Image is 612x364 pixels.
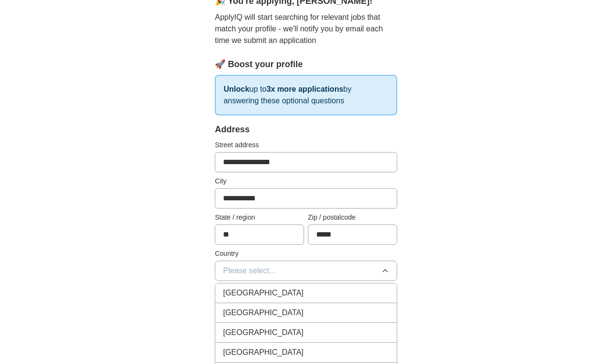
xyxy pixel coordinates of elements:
[223,307,304,319] span: [GEOGRAPHIC_DATA]
[223,327,304,338] span: [GEOGRAPHIC_DATA]
[223,265,276,277] span: Please select...
[215,75,397,115] p: up to by answering these optional questions
[215,123,397,136] div: Address
[215,140,397,150] label: Street address
[308,212,397,223] label: Zip / postalcode
[215,212,304,223] label: State / region
[215,12,397,46] p: ApplyIQ will start searching for relevant jobs that match your profile - we'll notify you by emai...
[223,347,304,358] span: [GEOGRAPHIC_DATA]
[215,261,397,281] button: Please select...
[266,85,343,93] strong: 3x more applications
[215,176,397,186] label: City
[223,287,304,299] span: [GEOGRAPHIC_DATA]
[223,85,249,93] strong: Unlock
[215,58,397,71] div: 🚀 Boost your profile
[215,249,397,259] label: Country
